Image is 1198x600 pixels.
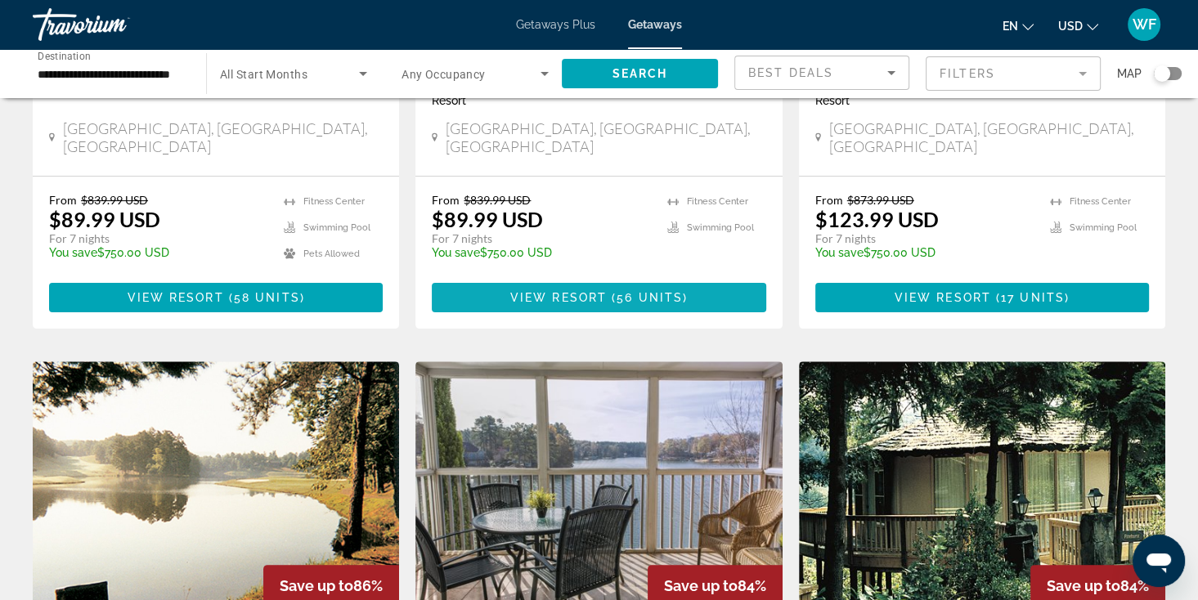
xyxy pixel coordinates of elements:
[815,193,843,207] span: From
[432,193,460,207] span: From
[1003,14,1034,38] button: Change language
[815,246,1034,259] p: $750.00 USD
[49,193,77,207] span: From
[1058,20,1083,33] span: USD
[664,577,738,594] span: Save up to
[49,231,267,246] p: For 7 nights
[432,246,650,259] p: $750.00 USD
[815,231,1034,246] p: For 7 nights
[1058,14,1098,38] button: Change currency
[815,94,850,107] span: Resort
[815,246,864,259] span: You save
[815,283,1149,312] button: View Resort(17 units)
[464,193,531,207] span: $839.99 USD
[687,196,748,207] span: Fitness Center
[895,291,991,304] span: View Resort
[49,207,160,231] p: $89.99 USD
[224,291,305,304] span: ( )
[1133,535,1185,587] iframe: Button to launch messaging window
[1070,196,1131,207] span: Fitness Center
[49,283,383,312] button: View Resort(58 units)
[829,119,1149,155] span: [GEOGRAPHIC_DATA], [GEOGRAPHIC_DATA], [GEOGRAPHIC_DATA]
[612,67,668,80] span: Search
[128,291,224,304] span: View Resort
[81,193,148,207] span: $839.99 USD
[49,246,97,259] span: You save
[1117,62,1142,85] span: Map
[748,66,833,79] span: Best Deals
[562,59,718,88] button: Search
[991,291,1070,304] span: ( )
[446,119,765,155] span: [GEOGRAPHIC_DATA], [GEOGRAPHIC_DATA], [GEOGRAPHIC_DATA]
[1047,577,1120,594] span: Save up to
[303,249,360,259] span: Pets Allowed
[926,56,1101,92] button: Filter
[628,18,682,31] a: Getaways
[38,50,91,61] span: Destination
[432,246,480,259] span: You save
[1070,222,1137,233] span: Swimming Pool
[303,222,370,233] span: Swimming Pool
[432,283,765,312] button: View Resort(56 units)
[432,207,543,231] p: $89.99 USD
[432,231,650,246] p: For 7 nights
[510,291,607,304] span: View Resort
[687,222,754,233] span: Swimming Pool
[402,68,486,81] span: Any Occupancy
[63,119,383,155] span: [GEOGRAPHIC_DATA], [GEOGRAPHIC_DATA], [GEOGRAPHIC_DATA]
[516,18,595,31] a: Getaways Plus
[1003,20,1018,33] span: en
[220,68,307,81] span: All Start Months
[280,577,353,594] span: Save up to
[234,291,300,304] span: 58 units
[607,291,688,304] span: ( )
[1001,291,1065,304] span: 17 units
[815,207,939,231] p: $123.99 USD
[303,196,365,207] span: Fitness Center
[847,193,914,207] span: $873.99 USD
[49,246,267,259] p: $750.00 USD
[33,3,196,46] a: Travorium
[1133,16,1156,33] span: WF
[432,94,466,107] span: Resort
[1123,7,1165,42] button: User Menu
[617,291,683,304] span: 56 units
[748,63,895,83] mat-select: Sort by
